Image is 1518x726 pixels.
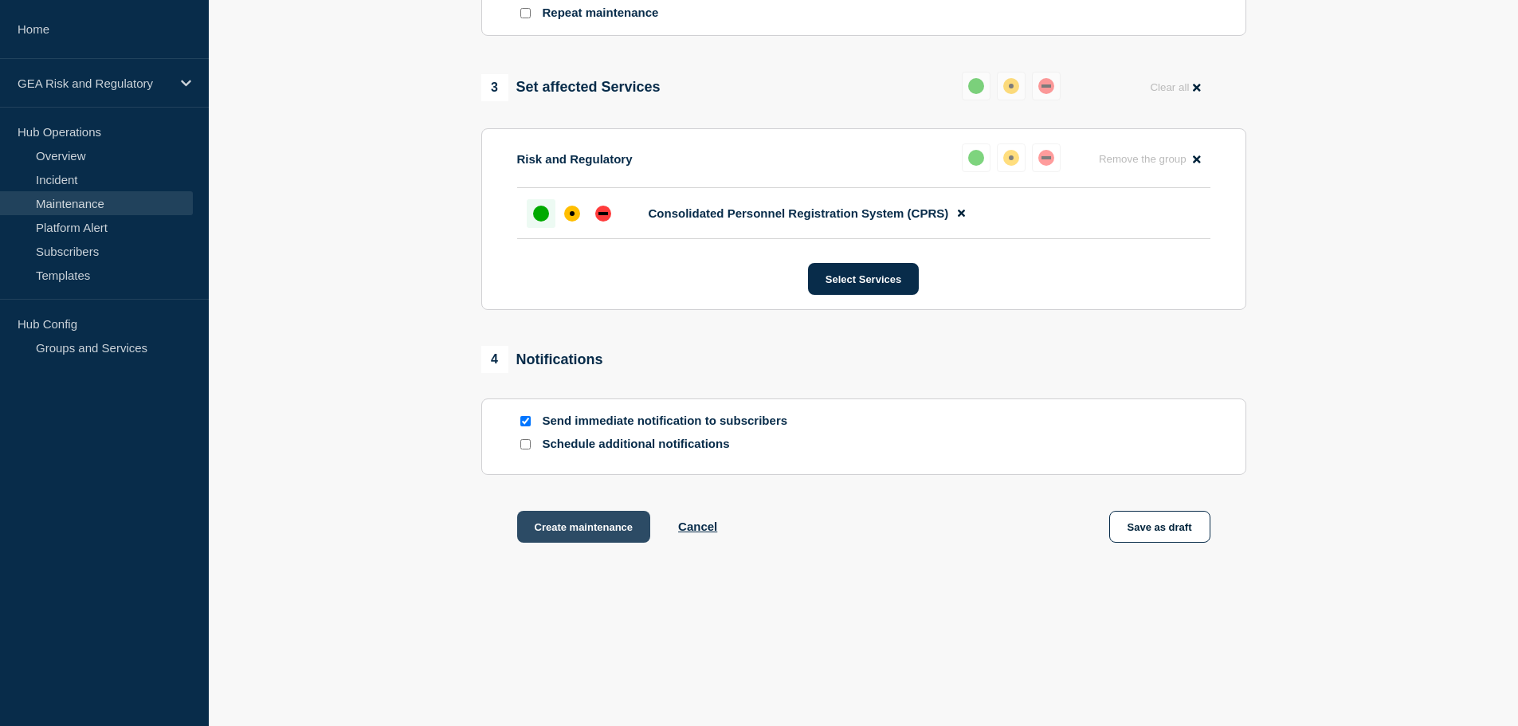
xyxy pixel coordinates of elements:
p: Send immediate notification to subscribers [543,414,798,429]
button: affected [997,72,1026,100]
button: affected [997,143,1026,172]
p: Repeat maintenance [543,6,659,21]
button: Create maintenance [517,511,651,543]
div: Set affected Services [481,74,661,101]
button: up [962,143,990,172]
p: Schedule additional notifications [543,437,798,452]
button: Clear all [1140,72,1210,103]
button: down [1032,72,1061,100]
span: 3 [481,74,508,101]
button: down [1032,143,1061,172]
div: down [1038,150,1054,166]
button: Remove the group [1089,143,1210,175]
button: up [962,72,990,100]
div: up [968,78,984,94]
button: Save as draft [1109,511,1210,543]
input: Schedule additional notifications [520,439,531,449]
input: Repeat maintenance [520,8,531,18]
div: Notifications [481,346,603,373]
div: affected [1003,150,1019,166]
button: Cancel [678,520,717,533]
div: affected [1003,78,1019,94]
button: Select Services [808,263,919,295]
span: 4 [481,346,508,373]
div: down [595,206,611,222]
p: Risk and Regulatory [517,152,633,166]
input: Send immediate notification to subscribers [520,416,531,426]
div: up [533,206,549,222]
p: GEA Risk and Regulatory [18,77,171,90]
span: Consolidated Personnel Registration System (CPRS) [649,206,949,220]
div: down [1038,78,1054,94]
div: affected [564,206,580,222]
span: Remove the group [1099,153,1187,165]
div: up [968,150,984,166]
